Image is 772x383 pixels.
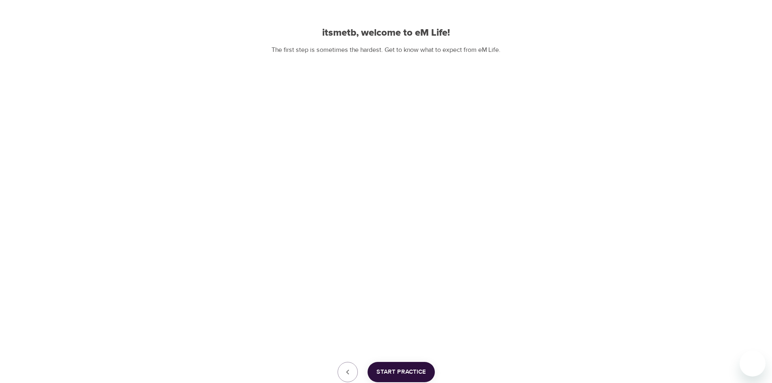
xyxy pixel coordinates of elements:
[339,187,355,203] img: 15s_prev.svg
[417,187,433,203] img: 15s_next.svg
[165,45,607,55] p: The first step is sometimes the hardest. Get to know what to expect from eM Life.
[165,27,607,39] h2: itsmetb, welcome to eM Life!
[368,362,435,382] button: Start Practice
[376,367,426,377] span: Start Practice
[740,351,766,377] iframe: Button to launch messaging window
